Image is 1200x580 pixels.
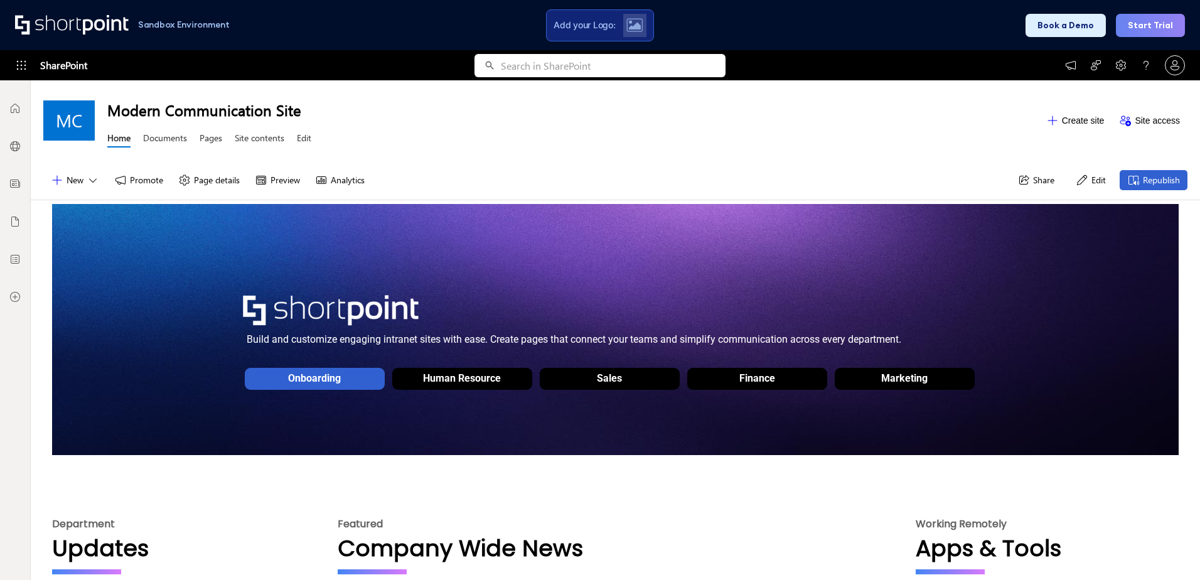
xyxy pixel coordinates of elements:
button: Site access [1112,110,1187,131]
strong: Working Remotely [916,517,1007,531]
h1: Modern Communication Site [107,100,1039,120]
button: Republish [1120,170,1187,190]
h1: Sandbox Environment [138,21,230,28]
a: Documents [143,132,187,148]
button: Create site [1039,110,1112,131]
strong: Department [52,517,115,531]
strong: Featured [338,517,383,531]
input: Search in SharePoint [501,54,726,77]
a: Site contents [235,132,284,148]
strong: Company Wide News [338,532,583,564]
button: Preview [247,170,308,190]
div: Onboarding [288,372,341,384]
div: Human Resource [423,372,501,384]
img: Upload logo [626,18,643,32]
button: Page details [171,170,247,190]
button: Book a Demo [1026,14,1106,37]
strong: Apps & Tools [916,532,1061,564]
div: Finance [739,372,775,384]
div: Marketing [881,372,928,384]
button: Start Trial [1116,14,1185,37]
img: Intranet_layout_2.25.png [243,295,419,326]
button: Promote [107,170,171,190]
button: Share [1010,170,1062,190]
button: Edit [1068,170,1113,190]
iframe: Chat Widget [1137,520,1200,580]
a: Pages [200,132,222,148]
button: Analytics [308,170,372,190]
a: Edit [297,132,311,148]
span: Build and customize engaging intranet sites with ease. Create pages that connect your teams and s... [247,333,901,345]
span: Add your Logo: [554,19,615,31]
strong: Updates [52,532,149,564]
button: New [43,170,107,190]
a: Home [107,132,131,148]
span: SharePoint [40,50,87,80]
span: MC [56,110,82,131]
div: Sales [597,372,622,384]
